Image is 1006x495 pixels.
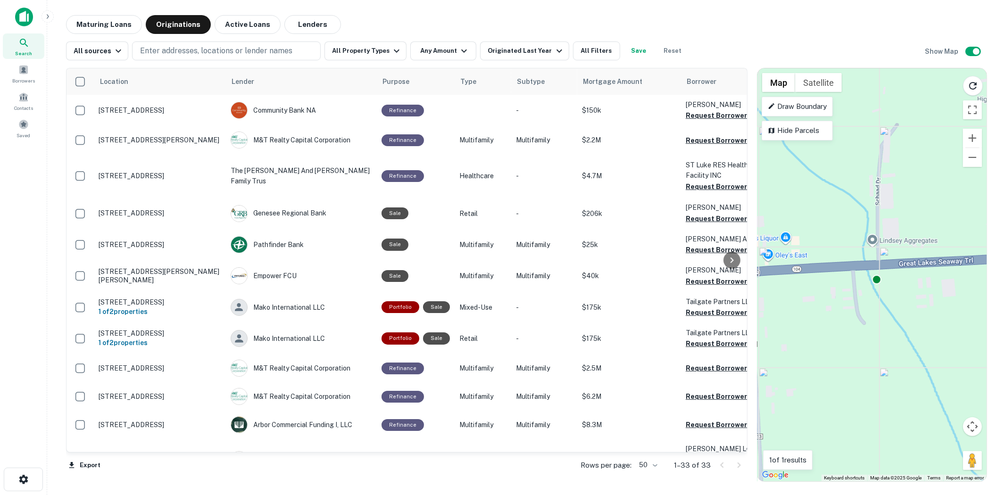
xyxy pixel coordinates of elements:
p: [PERSON_NAME] [686,265,780,275]
button: Request Borrower Info [686,135,762,146]
th: Type [455,68,511,95]
p: Tailgate Partners LLC [686,297,780,307]
button: Request Borrower Info [686,338,762,349]
h6: Show Map [925,46,960,57]
div: M&T Realty Capital Corporation [231,388,372,405]
p: Multifamily [459,271,507,281]
th: Location [94,68,226,95]
p: Healthcare [459,171,507,181]
div: Arbor Commercial Funding I, LLC [231,416,372,433]
p: Multifamily [516,391,573,402]
p: $25k [582,239,676,250]
button: Any Amount [410,41,476,60]
img: Google [760,469,791,481]
p: [STREET_ADDRESS] [99,364,221,372]
p: $175k [582,333,676,344]
p: The [PERSON_NAME] And [PERSON_NAME] Family Trus [231,165,372,186]
th: Purpose [377,68,455,95]
span: Location [100,76,141,87]
button: Enter addresses, locations or lender names [132,41,321,60]
img: picture [231,132,247,148]
button: Save your search to get updates of matches that match your search criteria. [624,41,654,60]
a: Search [3,33,44,59]
span: Search [15,49,32,57]
p: Retail [459,208,507,219]
a: Saved [3,115,44,141]
a: Open this area in Google Maps (opens a new window) [760,469,791,481]
p: [STREET_ADDRESS] [99,106,221,115]
th: Mortgage Amount [577,68,681,95]
button: Lenders [284,15,341,34]
button: Export [66,458,103,472]
div: This loan purpose was for refinancing [382,170,424,182]
button: Keyboard shortcuts [824,475,865,481]
button: Active Loans [215,15,281,34]
span: Purpose [382,76,422,87]
a: Borrowers [3,61,44,86]
p: $8.3M [582,420,676,430]
p: [STREET_ADDRESS] [99,209,221,217]
button: Request Borrower Info [686,391,762,402]
div: Sale [382,270,408,282]
p: [STREET_ADDRESS][PERSON_NAME][PERSON_NAME] [99,267,221,284]
p: $2.2M [582,135,676,145]
p: Multifamily [459,363,507,373]
span: Type [460,76,476,87]
span: Lender [232,76,254,87]
button: Show street map [762,73,795,92]
div: 0 0 [757,68,987,481]
img: picture [231,268,247,284]
p: Multifamily [459,420,507,430]
p: - [516,208,573,219]
button: Map camera controls [963,417,982,436]
img: picture [231,206,247,222]
div: M&T Realty Capital Corporation [231,132,372,148]
p: - [516,333,573,344]
button: Zoom out [963,148,982,167]
p: [PERSON_NAME] [686,202,780,213]
p: Multifamily [516,420,573,430]
div: Originated Last Year [488,45,565,57]
p: Retail [459,333,507,344]
p: [PERSON_NAME] [686,99,780,110]
h6: 1 of 2 properties [99,306,221,317]
button: Request Borrower Info [686,244,762,256]
p: Multifamily [516,363,573,373]
span: Borrowers [12,77,35,84]
p: [STREET_ADDRESS] [99,421,221,429]
div: This loan purpose was for refinancing [382,105,424,116]
img: picture [231,102,247,118]
p: Rows per page: [581,460,632,471]
button: Request Borrower Info [686,213,762,224]
p: Hide Parcels [768,125,827,136]
p: 1–33 of 33 [674,460,711,471]
button: All sources [66,41,128,60]
p: [STREET_ADDRESS] [99,172,221,180]
button: Show satellite imagery [795,73,842,92]
button: Originations [146,15,211,34]
img: capitalize-icon.png [15,8,33,26]
span: Saved [17,132,31,139]
p: $175k [582,302,676,313]
div: This is a portfolio loan with 2 properties [382,301,419,313]
div: Sale [423,332,450,344]
a: Report a map error [946,475,984,480]
th: Subtype [511,68,577,95]
p: - [516,302,573,313]
p: 1 of 1 results [769,454,806,466]
button: Maturing Loans [66,15,142,34]
button: Toggle fullscreen view [963,100,982,119]
button: All Filters [573,41,620,60]
p: Tailgate Partners LLC [686,328,780,338]
a: Contacts [3,88,44,114]
p: [PERSON_NAME] Legacies LLC [686,444,780,464]
div: Mako International LLC [231,330,372,347]
p: ST Luke RES Health Care Facility INC [686,160,780,181]
div: This is a portfolio loan with 2 properties [382,332,419,344]
span: Contacts [14,104,33,112]
div: This loan purpose was for refinancing [382,363,424,374]
div: Empower FCU [231,267,372,284]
